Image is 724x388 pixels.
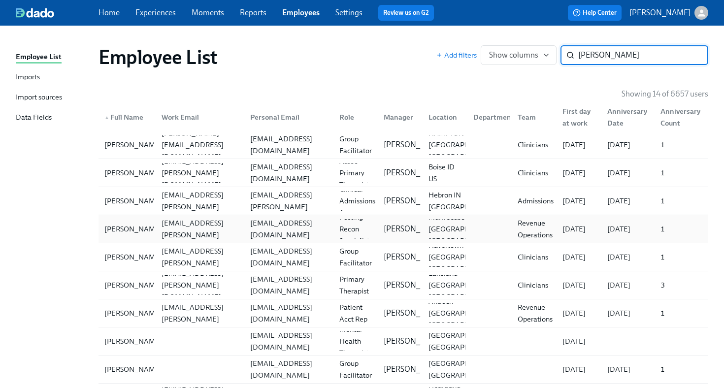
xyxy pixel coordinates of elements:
div: [PERSON_NAME] [100,363,166,375]
a: Data Fields [16,112,91,124]
a: Settings [335,8,362,17]
div: [PERSON_NAME][EMAIL_ADDRESS][PERSON_NAME][DOMAIN_NAME] [246,177,331,225]
a: Imports [16,71,91,84]
div: [DATE] [603,195,653,207]
div: Patient Acct Rep [335,301,376,325]
div: Revenue Operations [514,301,557,325]
div: Work Email [154,107,243,127]
div: Manager [380,111,421,123]
div: Revenue Operations [514,217,557,241]
div: Anniversary Count [653,107,706,127]
div: [DATE] [559,279,599,291]
div: Role [331,107,376,127]
div: Employee List [16,51,62,64]
div: [EMAIL_ADDRESS][PERSON_NAME][DOMAIN_NAME] [158,155,243,191]
div: [PERSON_NAME][PERSON_NAME][EMAIL_ADDRESS][PERSON_NAME][DOMAIN_NAME][EMAIL_ADDRESS][DOMAIN_NAME]Po... [99,215,708,243]
div: [PERSON_NAME][EMAIL_ADDRESS][DOMAIN_NAME] [158,127,243,162]
a: Home [99,8,120,17]
img: dado [16,8,54,18]
div: First day at work [555,107,599,127]
div: Primary Therapist [335,273,376,297]
div: Admissions [514,195,558,207]
div: [DATE] [559,307,599,319]
p: [PERSON_NAME] [384,308,445,319]
div: Anniversary Count [657,105,706,129]
a: [PERSON_NAME][PERSON_NAME][EMAIL_ADDRESS][DOMAIN_NAME][EMAIL_ADDRESS][DOMAIN_NAME]Group Facilitat... [99,131,708,159]
div: [PERSON_NAME][EMAIL_ADDRESS][PERSON_NAME][DOMAIN_NAME] [158,177,243,225]
div: Team [514,111,555,123]
div: Group Facilitator [335,357,376,381]
a: Employee List [16,51,91,64]
div: Imports [16,71,40,84]
div: Hebron IN [GEOGRAPHIC_DATA] [425,189,505,213]
div: [EMAIL_ADDRESS][DOMAIN_NAME] [246,273,331,297]
div: [GEOGRAPHIC_DATA], [GEOGRAPHIC_DATA] [425,357,507,381]
a: [PERSON_NAME][EMAIL_ADDRESS][DOMAIN_NAME]Licensed Mental Health Therapist ([US_STATE])[PERSON_NAM... [99,327,708,356]
div: Manager [376,107,421,127]
div: Clinicians [514,139,555,151]
div: 1 [657,251,706,263]
a: Review us on G2 [383,8,429,18]
div: 1 [657,195,706,207]
div: [DATE] [603,167,653,179]
div: [DATE] [603,139,653,151]
div: Group Facilitator [335,245,376,269]
div: Location [421,107,465,127]
p: [PERSON_NAME] [384,224,445,234]
a: Reports [240,8,266,17]
div: 1 [657,363,706,375]
div: [PERSON_NAME][PERSON_NAME][EMAIL_ADDRESS][PERSON_NAME][DOMAIN_NAME][EMAIL_ADDRESS][DOMAIN_NAME]Pa... [99,299,708,327]
div: 1 [657,167,706,179]
a: [PERSON_NAME][EMAIL_ADDRESS][PERSON_NAME][DOMAIN_NAME][EMAIL_ADDRESS][DOMAIN_NAME]Assoc Primary T... [99,159,708,187]
div: [PERSON_NAME] [100,139,166,151]
a: Import sources [16,92,91,104]
div: [DATE] [559,251,599,263]
div: [PERSON_NAME] [100,307,166,319]
div: [EMAIL_ADDRESS][DOMAIN_NAME] [246,301,331,325]
div: Lakeland [GEOGRAPHIC_DATA] [GEOGRAPHIC_DATA] [425,267,505,303]
a: Moments [192,8,224,17]
div: [PERSON_NAME][EMAIL_ADDRESS][DOMAIN_NAME]Group Facilitator[PERSON_NAME][GEOGRAPHIC_DATA], [GEOGRA... [99,356,708,383]
div: [DATE] [559,335,599,347]
div: [DATE] [559,223,599,235]
div: Clinicians [514,251,555,263]
p: [PERSON_NAME] [384,195,445,206]
a: Experiences [135,8,176,17]
button: Show columns [481,45,557,65]
div: [DATE] [559,195,599,207]
div: Clinical Admissions Assoc [335,183,379,219]
div: Group Facilitator [335,133,376,157]
p: [PERSON_NAME] [629,7,691,18]
p: [PERSON_NAME] [384,139,445,150]
div: Clinicians [514,167,555,179]
div: [PERSON_NAME] [100,167,166,179]
div: Full Name [100,111,154,123]
div: Assoc Primary Therapist [335,155,376,191]
div: [EMAIL_ADDRESS][DOMAIN_NAME] [246,133,331,157]
div: Data Fields [16,112,52,124]
h1: Employee List [99,45,218,69]
div: Anniversary Date [599,107,653,127]
div: [PERSON_NAME] [100,223,166,235]
span: Add filters [436,50,477,60]
div: [PERSON_NAME][EMAIL_ADDRESS][PERSON_NAME][DOMAIN_NAME] [158,290,243,337]
div: Anniversary Date [603,105,653,129]
a: [PERSON_NAME][EMAIL_ADDRESS][DOMAIN_NAME]Group Facilitator[PERSON_NAME][GEOGRAPHIC_DATA], [GEOGRA... [99,356,708,384]
div: [EMAIL_ADDRESS][DOMAIN_NAME] [246,245,331,269]
div: HAMPTON [GEOGRAPHIC_DATA] [GEOGRAPHIC_DATA] [425,127,505,162]
div: [DATE] [559,363,599,375]
a: [PERSON_NAME][PERSON_NAME][EMAIL_ADDRESS][PERSON_NAME][DOMAIN_NAME][EMAIL_ADDRESS][DOMAIN_NAME]Gr... [99,243,708,271]
div: Antioch [GEOGRAPHIC_DATA] [GEOGRAPHIC_DATA] [425,295,505,331]
div: [PERSON_NAME] [100,251,166,263]
span: Help Center [573,8,617,18]
div: [PERSON_NAME] [100,279,166,291]
p: Showing 14 of 6657 users [622,89,708,99]
div: [DATE] [603,251,653,263]
div: [DATE] [603,307,653,319]
div: Licensed Mental Health Therapist ([US_STATE]) [335,312,385,371]
div: 3 [657,279,706,291]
